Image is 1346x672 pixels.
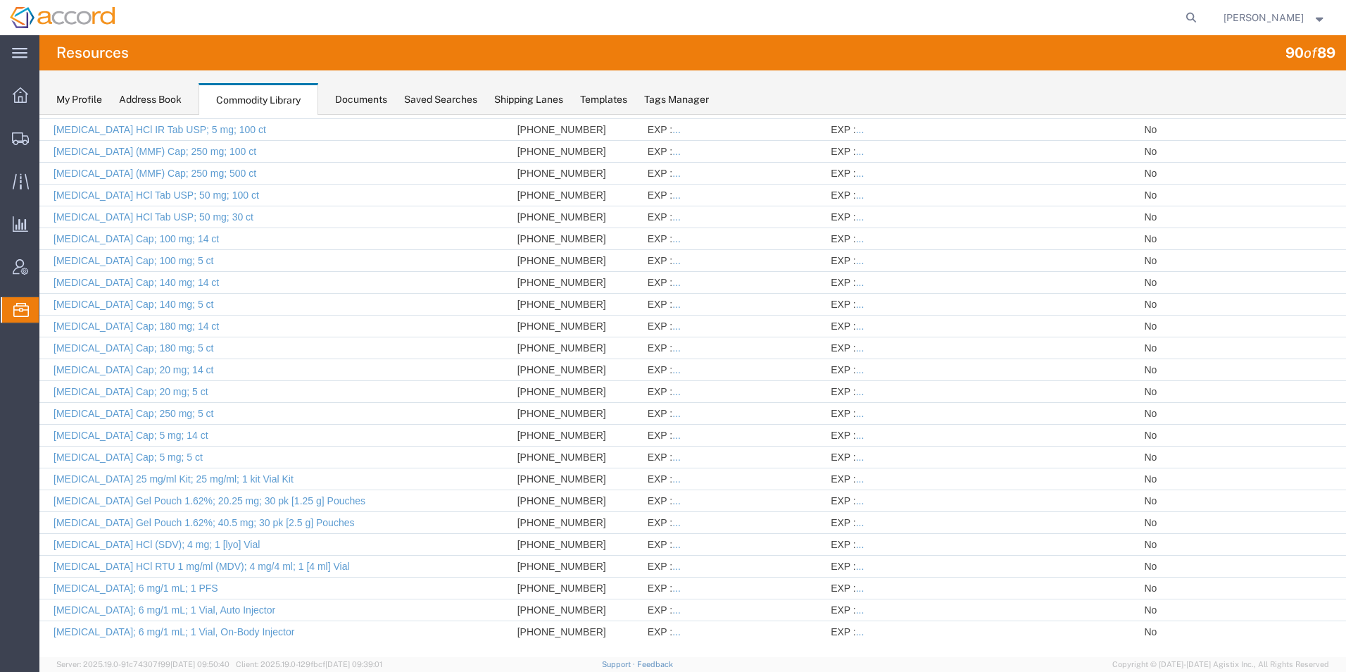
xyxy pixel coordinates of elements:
[644,92,709,107] div: Tags Manager
[608,313,778,328] div: EXP :
[633,118,641,130] a: ...
[471,135,601,157] td: [PHONE_NUMBER]
[817,337,825,348] a: ...
[791,335,1090,349] div: EXP :
[791,204,1090,218] div: EXP :
[1098,506,1228,528] td: No
[608,117,778,131] div: EXP :
[471,244,601,266] td: [PHONE_NUMBER]
[170,660,229,668] span: [DATE] 09:50:40
[199,83,318,116] div: Commodity Library
[817,315,825,326] a: ...
[471,332,601,354] td: [PHONE_NUMBER]
[791,270,1090,284] div: EXP :
[1098,157,1228,179] td: No
[1098,463,1228,485] td: No
[1098,419,1228,441] td: No
[14,162,180,173] a: [MEDICAL_DATA] Cap; 140 mg; 14 ct
[608,139,778,153] div: EXP :
[14,511,255,523] a: [MEDICAL_DATA]; 6 mg/1 mL; 1 Vial, On-Body Injector
[817,446,825,457] a: ...
[236,660,382,668] span: Client: 2025.19.0-129fbcf
[817,402,825,413] a: ...
[608,161,778,175] div: EXP :
[791,182,1090,197] div: EXP :
[14,184,174,195] a: [MEDICAL_DATA] Cap; 140 mg; 5 ct
[471,441,601,463] td: [PHONE_NUMBER]
[1098,288,1228,310] td: No
[471,354,601,375] td: [PHONE_NUMBER]
[608,292,778,306] div: EXP :
[791,510,1090,524] div: EXP :
[633,162,641,173] a: ...
[791,488,1090,502] div: EXP :
[56,660,229,668] span: Server: 2025.19.0-91c74307f99
[471,179,601,201] td: [PHONE_NUMBER]
[817,380,825,392] a: ...
[14,402,315,413] a: [MEDICAL_DATA] Gel Pouch 1.62%; 40.5 mg; 30 pk [2.5 g] Pouches
[633,228,641,239] a: ...
[791,357,1090,371] div: EXP :
[1098,354,1228,375] td: No
[791,161,1090,175] div: EXP :
[791,379,1090,393] div: EXP :
[633,140,641,151] a: ...
[608,401,778,415] div: EXP :
[1098,485,1228,506] td: No
[817,249,825,261] a: ...
[39,115,1346,657] iframe: FS Legacy Container
[1098,113,1228,135] td: No
[471,397,601,419] td: [PHONE_NUMBER]
[1098,266,1228,288] td: No
[608,357,778,371] div: EXP :
[791,292,1090,306] div: EXP :
[1098,375,1228,397] td: No
[817,511,825,523] a: ...
[791,466,1090,480] div: EXP :
[602,660,637,668] a: Support
[471,463,601,485] td: [PHONE_NUMBER]
[608,488,778,502] div: EXP :
[14,228,174,239] a: [MEDICAL_DATA] Cap; 180 mg; 5 ct
[791,313,1090,328] div: EXP :
[608,423,778,437] div: EXP :
[817,490,825,501] a: ...
[14,206,180,217] a: [MEDICAL_DATA] Cap; 180 mg; 14 ct
[817,359,825,370] a: ...
[633,446,641,457] a: ...
[1098,201,1228,223] td: No
[471,310,601,332] td: [PHONE_NUMBER]
[817,206,825,217] a: ...
[471,157,601,179] td: [PHONE_NUMBER]
[637,660,673,668] a: Feedback
[471,375,601,397] td: [PHONE_NUMBER]
[1098,397,1228,419] td: No
[791,401,1090,415] div: EXP :
[817,140,825,151] a: ...
[633,402,641,413] a: ...
[608,510,778,524] div: EXP :
[608,226,778,240] div: EXP :
[791,444,1090,459] div: EXP :
[1285,44,1304,61] span: 90
[14,490,236,501] a: [MEDICAL_DATA]; 6 mg/1 mL; 1 Vial, Auto Injector
[633,380,641,392] a: ...
[1224,10,1304,25] span: Lauren Pederson
[1098,310,1228,332] td: No
[817,162,825,173] a: ...
[608,444,778,459] div: EXP :
[791,423,1090,437] div: EXP :
[608,379,778,393] div: EXP :
[633,337,641,348] a: ...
